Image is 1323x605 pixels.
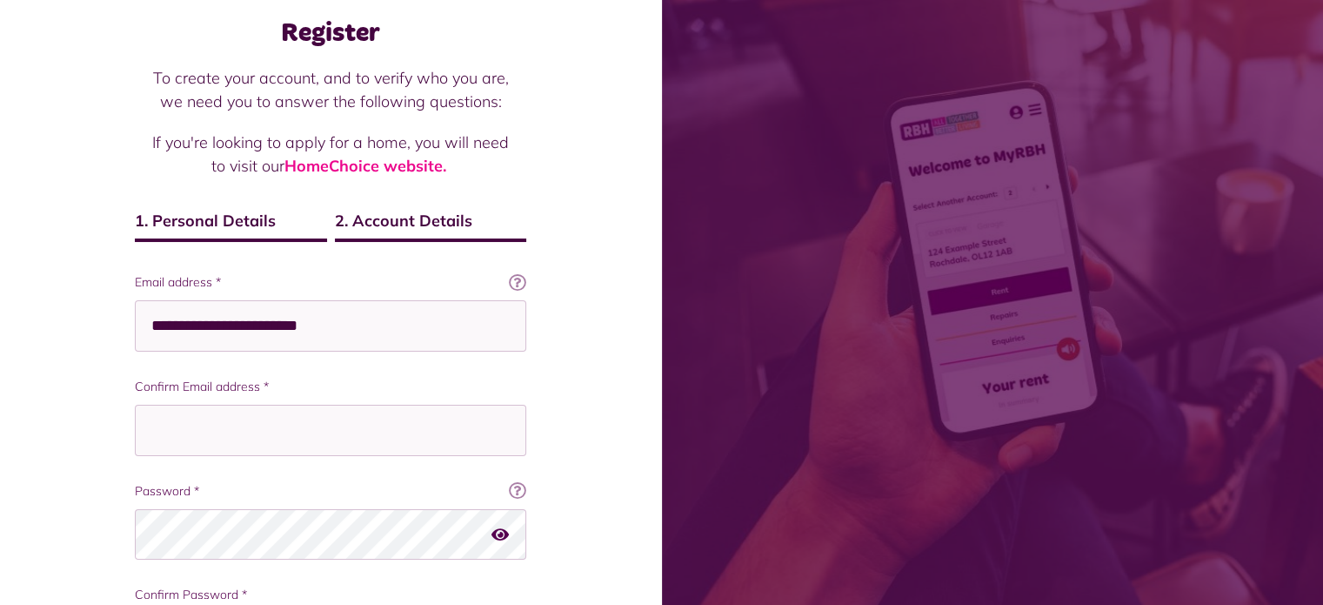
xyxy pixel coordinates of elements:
[135,209,327,242] span: 1. Personal Details
[135,17,526,49] h1: Register
[152,66,509,113] p: To create your account, and to verify who you are, we need you to answer the following questions:
[135,273,526,292] label: Email address *
[335,209,527,242] span: 2. Account Details
[135,586,526,604] label: Confirm Password *
[152,131,509,178] p: If you're looking to apply for a home, you will need to visit our
[284,156,446,176] a: HomeChoice website.
[135,482,526,501] label: Password *
[135,378,526,396] label: Confirm Email address *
